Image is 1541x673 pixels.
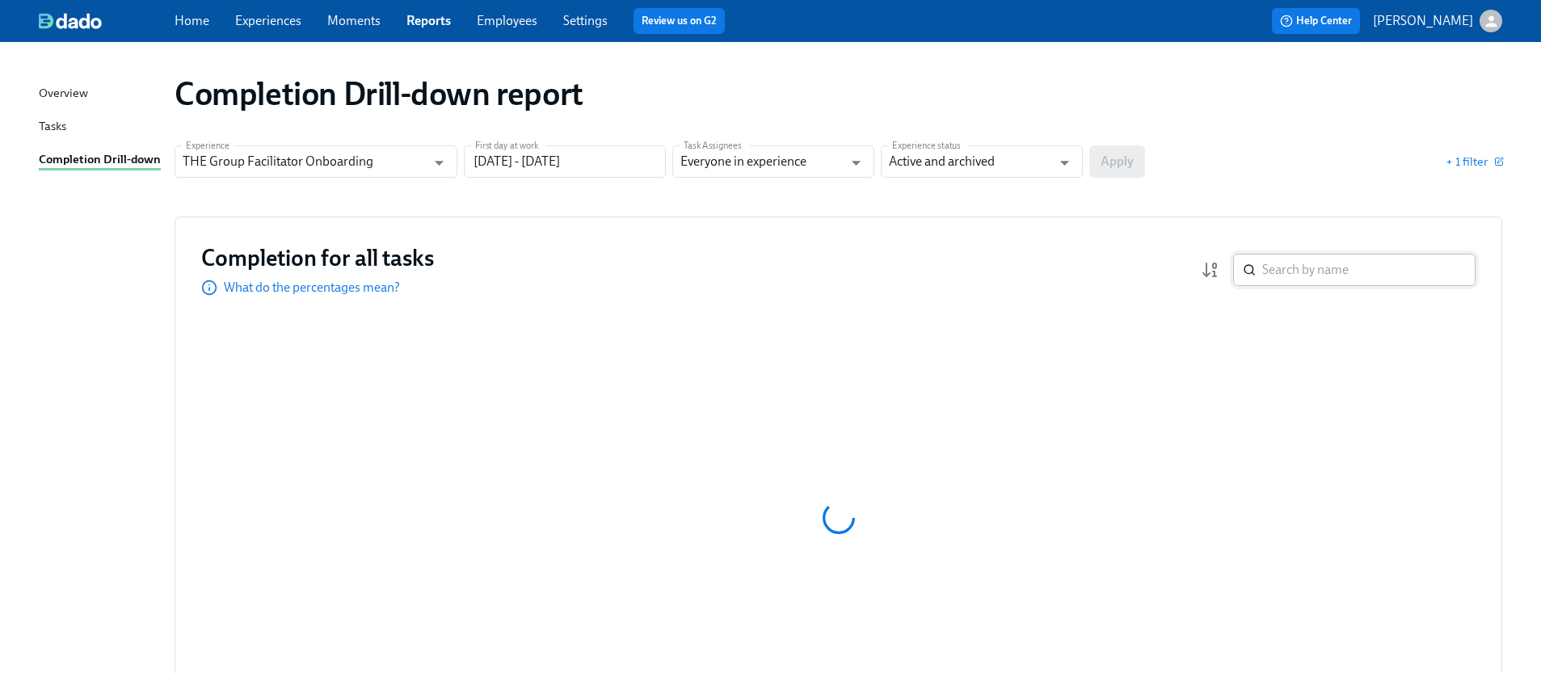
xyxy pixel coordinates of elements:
[1446,154,1502,170] button: + 1 filter
[406,13,451,28] a: Reports
[39,117,66,137] div: Tasks
[39,13,175,29] a: dado
[235,13,301,28] a: Experiences
[1373,12,1473,30] p: [PERSON_NAME]
[1280,13,1352,29] span: Help Center
[175,13,209,28] a: Home
[1262,254,1476,286] input: Search by name
[39,13,102,29] img: dado
[563,13,608,28] a: Settings
[1201,260,1220,280] svg: Completion rate (low to high)
[201,243,434,272] h3: Completion for all tasks
[1272,8,1360,34] button: Help Center
[634,8,725,34] button: Review us on G2
[39,150,162,170] a: Completion Drill-down
[39,84,162,104] a: Overview
[175,74,583,113] h1: Completion Drill-down report
[39,150,161,170] div: Completion Drill-down
[844,150,869,175] button: Open
[1052,150,1077,175] button: Open
[1373,10,1502,32] button: [PERSON_NAME]
[39,84,88,104] div: Overview
[39,117,162,137] a: Tasks
[477,13,537,28] a: Employees
[642,13,717,29] a: Review us on G2
[327,13,381,28] a: Moments
[224,279,400,297] p: What do the percentages mean?
[427,150,452,175] button: Open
